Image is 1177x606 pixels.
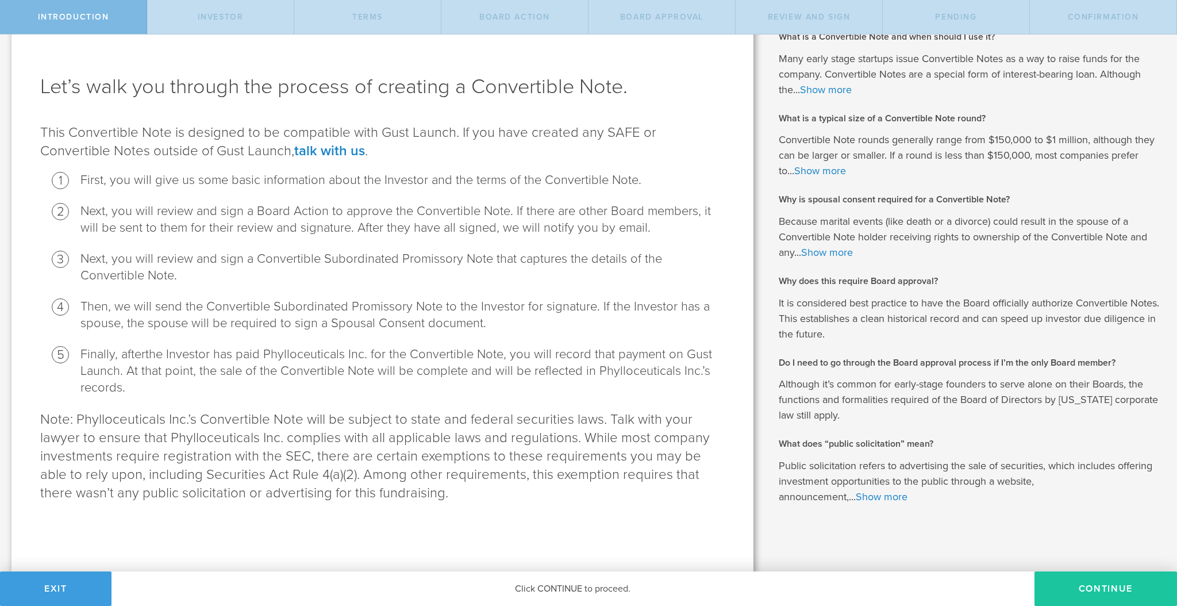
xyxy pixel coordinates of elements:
[111,572,1034,606] div: Click CONTINUE to proceed.
[856,490,907,503] a: Show more
[779,132,1160,179] p: Convertible Note rounds generally range from $150,000 to $1 million, although they can be larger ...
[779,51,1160,98] p: Many early stage startups issue Convertible Notes as a way to raise funds for the company. Conver...
[352,12,383,22] span: Terms
[40,73,725,101] h1: Let’s walk you through the process of creating a Convertible Note.
[38,12,109,22] span: Introduction
[1034,572,1177,606] button: Continue
[1068,12,1139,22] span: Confirmation
[779,377,1160,423] p: Although it’s common for early-stage founders to serve alone on their Boards, the functions and f...
[80,203,725,236] li: Next, you will review and sign a Board Action to approve the Convertible Note. If there are other...
[779,193,1160,206] h2: Why is spousal consent required for a Convertible Note?
[294,143,365,159] a: talk with us
[779,112,1160,125] h2: What is a typical size of a Convertible Note round?
[779,275,1160,287] h2: Why does this require Board approval?
[794,164,846,177] a: Show more
[779,458,1160,505] p: Public solicitation refers to advertising the sale of securities, which includes offering investm...
[479,12,550,22] span: Board Action
[935,12,976,22] span: Pending
[620,12,703,22] span: Board Approval
[779,438,1160,450] h2: What does “public solicitation” mean?
[80,172,725,189] li: First, you will give us some basic information about the Investor and the terms of the Convertibl...
[80,251,725,284] li: Next, you will review and sign a Convertible Subordinated Promissory Note that captures the detai...
[198,12,244,22] span: Investor
[801,246,853,259] a: Show more
[779,296,1160,342] p: It is considered best practice to have the Board officially authorize Convertible Notes. This est...
[40,124,725,160] p: This Convertible Note is designed to be compatible with Gust Launch. If you have created any SAFE...
[80,298,725,332] li: Then, we will send the Convertible Subordinated Promissory Note to the Investor for signature. If...
[779,214,1160,260] p: Because marital events (like death or a divorce) could result in the spouse of a Convertible Note...
[768,12,851,22] span: Review and Sign
[779,30,1160,43] h2: What is a Convertible Note and when should I use it?
[800,83,852,96] a: Show more
[80,346,725,396] li: the Investor has paid Phylloceuticals Inc. for the Convertible Note, you will record that payment...
[80,347,145,362] span: Finally, after
[40,411,725,503] p: Note: Phylloceuticals Inc.’s Convertible Note will be subject to state and federal securities law...
[779,356,1160,369] h2: Do I need to go through the Board approval process if I’m the only Board member?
